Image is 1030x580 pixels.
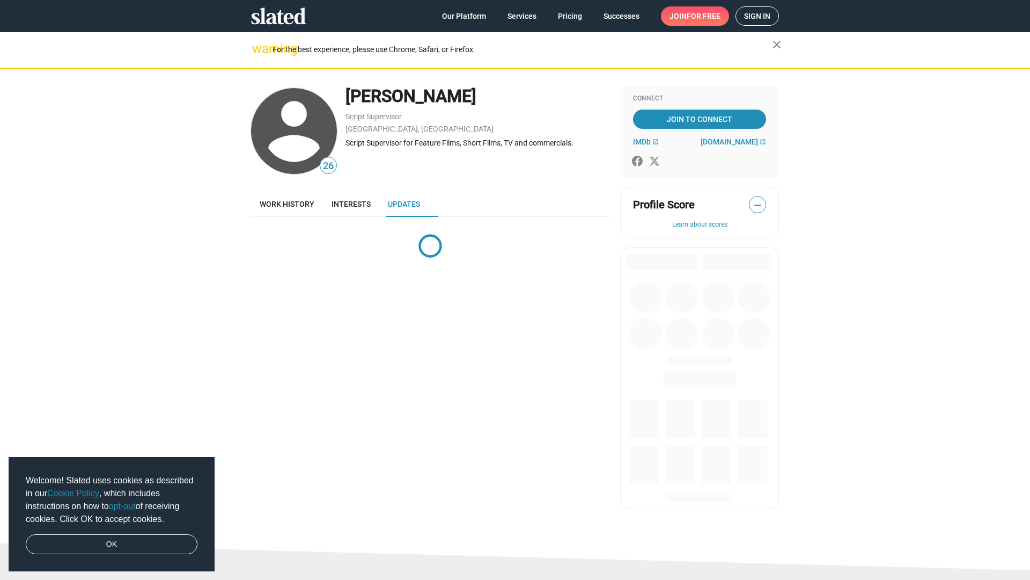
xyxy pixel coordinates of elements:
mat-icon: open_in_new [652,139,659,145]
a: Joinfor free [661,6,729,26]
a: Work history [251,191,323,217]
span: Welcome! Slated uses cookies as described in our , which includes instructions on how to of recei... [26,474,197,526]
button: Learn about scores [633,221,766,229]
span: Services [507,6,536,26]
a: Successes [595,6,648,26]
span: Sign in [744,7,770,25]
span: Join To Connect [635,110,764,129]
div: Connect [633,95,766,103]
a: Sign in [735,6,779,26]
span: [DOMAIN_NAME] [701,137,758,146]
div: [PERSON_NAME] [345,85,609,108]
a: IMDb [633,137,659,146]
a: Pricing [549,6,591,26]
span: Pricing [558,6,582,26]
span: for free [687,6,720,26]
div: For the best experience, please use Chrome, Safari, or Firefox. [273,42,772,57]
a: Services [499,6,545,26]
span: Join [669,6,720,26]
span: Updates [388,200,420,208]
a: Interests [323,191,379,217]
span: Profile Score [633,198,695,212]
a: [DOMAIN_NAME] [701,137,766,146]
a: opt-out [109,502,136,511]
span: IMDb [633,137,651,146]
a: Script Supervisor [345,112,402,121]
a: Our Platform [433,6,495,26]
span: Work history [260,200,314,208]
span: Successes [604,6,639,26]
span: Our Platform [442,6,486,26]
mat-icon: close [770,38,783,51]
a: dismiss cookie message [26,534,197,555]
span: — [749,198,766,212]
mat-icon: open_in_new [760,139,766,145]
div: Script Supervisor for Feature Films, Short Films, TV and commercials. [345,138,609,148]
a: Cookie Policy [47,489,99,498]
span: Interests [332,200,371,208]
div: cookieconsent [9,457,215,572]
span: 26 [320,159,336,173]
a: Updates [379,191,429,217]
a: [GEOGRAPHIC_DATA], [GEOGRAPHIC_DATA] [345,125,494,133]
a: Join To Connect [633,110,766,129]
mat-icon: warning [252,42,265,55]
